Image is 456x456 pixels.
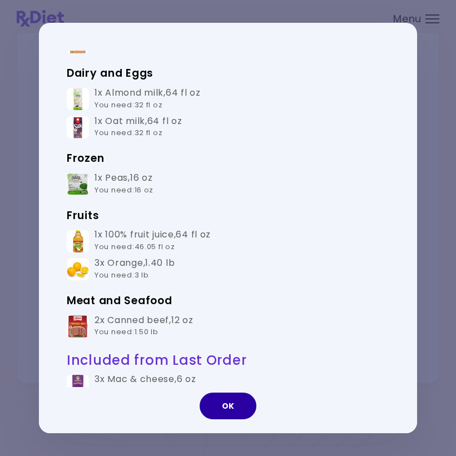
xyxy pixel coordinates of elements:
h2: Included from Last Order [67,351,389,369]
span: You need : 1.13 lb [95,386,156,396]
button: OK [200,393,256,419]
span: You need : 1.50 lb [95,326,158,337]
h3: Dairy and Eggs [67,65,389,82]
span: You need : 3 lb [95,270,148,280]
div: 3x Mac & cheese , 6 oz [95,374,196,398]
div: 1x Oat milk , 64 fl oz [95,116,182,140]
span: You need : 32 fl oz [95,100,162,110]
div: 3x Orange , 1.40 lb [95,257,175,281]
h3: Fruits [67,207,389,225]
span: You need : 16 oz [95,185,153,195]
span: You need : 46.05 fl oz [95,241,175,252]
div: 1x 100% fruit juice , 64 fl oz [95,229,211,253]
div: 1x Peas , 16 oz [95,172,153,196]
h3: Frozen [67,150,389,167]
h3: Meat and Seafood [67,292,389,310]
span: You need : 32 fl oz [95,127,162,138]
div: 1x Almond milk , 64 fl oz [95,87,201,111]
div: 2x Canned beef , 12 oz [95,315,193,339]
